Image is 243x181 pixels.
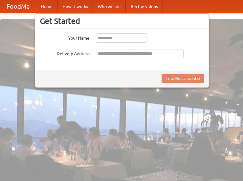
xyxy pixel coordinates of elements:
[36,0,58,13] a: Home
[0,0,36,13] a: FoodMe
[93,0,126,13] a: Who we are
[126,0,163,13] a: Recipe videos
[40,49,89,57] label: Delivery Address
[162,74,204,83] button: Find Restaurants!
[58,0,93,13] a: How it works
[40,33,89,41] label: Your Name
[40,16,204,26] h3: Get Started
